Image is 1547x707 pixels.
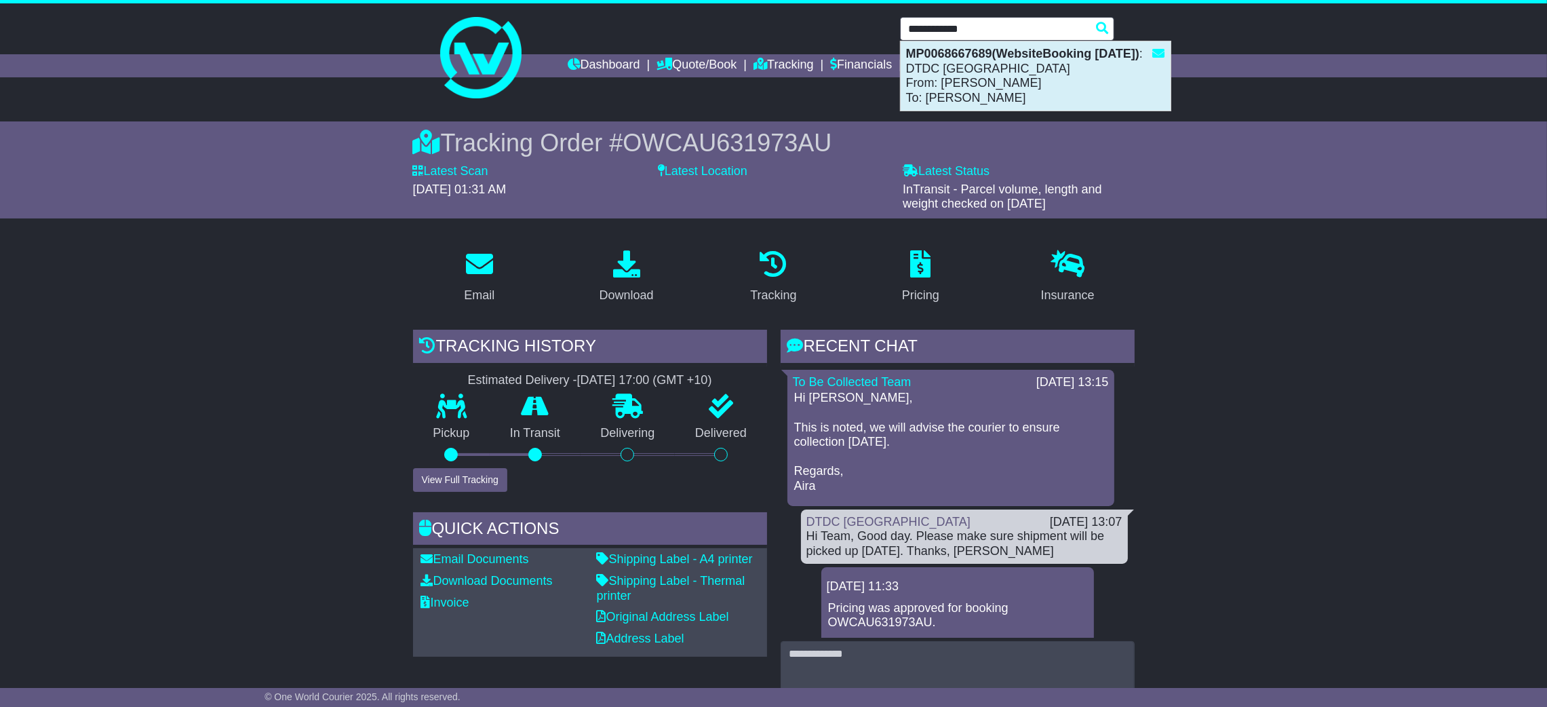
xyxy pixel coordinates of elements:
[413,468,507,492] button: View Full Tracking
[750,286,796,305] div: Tracking
[455,246,503,309] a: Email
[421,574,553,588] a: Download Documents
[1032,246,1103,309] a: Insurance
[806,529,1122,558] div: Hi Team, Good day. Please make sure shipment will be picked up [DATE]. Thanks, [PERSON_NAME]
[794,391,1108,493] p: Hi [PERSON_NAME], This is noted, we will advise the courier to ensure collection [DATE]. Regards,...
[421,596,469,609] a: Invoice
[658,164,747,179] label: Latest Location
[906,47,1139,60] strong: MP0068667689(WebsiteBooking [DATE])
[591,246,663,309] a: Download
[657,54,737,77] a: Quote/Book
[600,286,654,305] div: Download
[675,426,767,441] p: Delivered
[903,164,990,179] label: Latest Status
[830,54,892,77] a: Financials
[793,375,912,389] a: To Be Collected Team
[1041,286,1095,305] div: Insurance
[623,129,831,157] span: OWCAU631973AU
[781,330,1135,366] div: RECENT CHAT
[490,426,581,441] p: In Transit
[903,183,1101,211] span: InTransit - Parcel volume, length and weight checked on [DATE]
[581,426,675,441] p: Delivering
[413,128,1135,157] div: Tracking Order #
[741,246,805,309] a: Tracking
[893,246,948,309] a: Pricing
[464,286,494,305] div: Email
[828,601,1087,630] p: Pricing was approved for booking OWCAU631973AU.
[413,330,767,366] div: Tracking history
[413,426,490,441] p: Pickup
[828,637,1087,652] p: Final price: $69.41.
[568,54,640,77] a: Dashboard
[597,552,753,566] a: Shipping Label - A4 printer
[413,183,507,196] span: [DATE] 01:31 AM
[421,552,529,566] a: Email Documents
[597,574,745,603] a: Shipping Label - Thermal printer
[753,54,813,77] a: Tracking
[597,632,684,645] a: Address Label
[265,691,461,702] span: © One World Courier 2025. All rights reserved.
[413,512,767,549] div: Quick Actions
[413,373,767,388] div: Estimated Delivery -
[1036,375,1109,390] div: [DATE] 13:15
[413,164,488,179] label: Latest Scan
[1050,515,1122,530] div: [DATE] 13:07
[901,41,1171,111] div: : DTDC [GEOGRAPHIC_DATA] From: [PERSON_NAME] To: [PERSON_NAME]
[577,373,712,388] div: [DATE] 17:00 (GMT +10)
[827,579,1089,594] div: [DATE] 11:33
[806,515,971,529] a: DTDC [GEOGRAPHIC_DATA]
[902,286,939,305] div: Pricing
[597,610,729,624] a: Original Address Label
